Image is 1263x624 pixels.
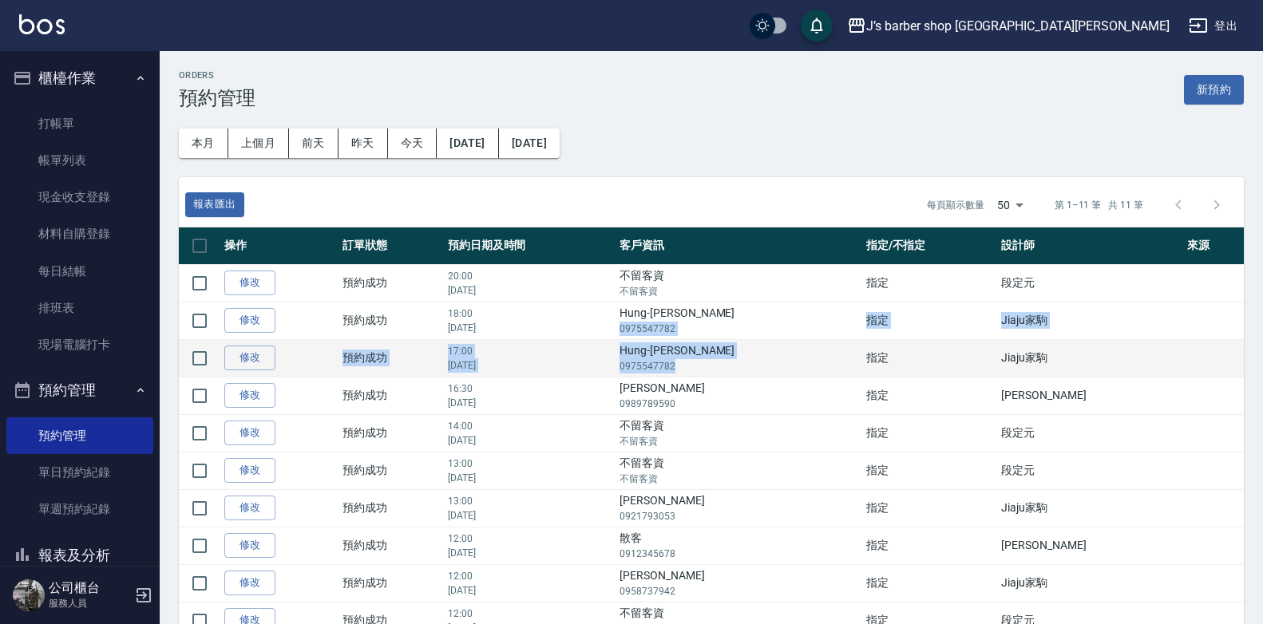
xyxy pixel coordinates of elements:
[1182,11,1244,41] button: 登出
[991,184,1029,227] div: 50
[448,531,612,546] p: 12:00
[6,454,153,491] a: 單日預約紀錄
[6,491,153,527] a: 單週預約紀錄
[339,564,444,602] td: 預約成功
[620,547,857,561] p: 0912345678
[862,414,998,452] td: 指定
[339,414,444,452] td: 預約成功
[339,227,444,265] th: 訂單狀態
[339,489,444,527] td: 預約成功
[224,571,275,595] a: 修改
[997,227,1183,265] th: 設計師
[13,579,45,611] img: Person
[224,271,275,295] a: 修改
[1184,75,1244,105] button: 新預約
[862,227,998,265] th: 指定/不指定
[339,339,444,377] td: 預約成功
[179,128,228,158] button: 本月
[6,142,153,179] a: 帳單列表
[448,569,612,583] p: 12:00
[179,70,255,81] h2: Orders
[620,472,857,486] p: 不留客資
[224,308,275,333] a: 修改
[448,381,612,396] p: 16:30
[862,527,998,564] td: 指定
[620,509,857,523] p: 0921793053
[6,57,153,99] button: 櫃檯作業
[997,452,1183,489] td: 段定元
[866,16,1170,36] div: J’s barber shop [GEOGRAPHIC_DATA][PERSON_NAME]
[224,383,275,408] a: 修改
[448,583,612,598] p: [DATE]
[1055,198,1143,212] p: 第 1–11 筆 共 11 筆
[49,596,130,610] p: 服務人員
[444,227,616,265] th: 預約日期及時間
[388,128,437,158] button: 今天
[339,302,444,339] td: 預約成功
[339,377,444,414] td: 預約成功
[6,215,153,252] a: 材料自購登錄
[862,264,998,302] td: 指定
[6,369,153,411] button: 預約管理
[616,377,861,414] td: [PERSON_NAME]
[620,359,857,373] p: 0975547782
[448,508,612,523] p: [DATE]
[448,494,612,508] p: 13:00
[220,227,339,265] th: 操作
[49,580,130,596] h5: 公司櫃台
[620,284,857,298] p: 不留客資
[448,606,612,621] p: 12:00
[19,14,65,34] img: Logo
[224,496,275,520] a: 修改
[997,564,1183,602] td: Jiaju家駒
[448,396,612,410] p: [DATE]
[997,414,1183,452] td: 段定元
[616,452,861,489] td: 不留客資
[997,377,1183,414] td: [PERSON_NAME]
[448,344,612,358] p: 17:00
[620,397,857,411] p: 0989789590
[6,417,153,454] a: 預約管理
[448,269,612,283] p: 20:00
[616,227,861,265] th: 客戶資訊
[224,421,275,445] a: 修改
[616,527,861,564] td: 散客
[616,489,861,527] td: [PERSON_NAME]
[616,264,861,302] td: 不留客資
[448,471,612,485] p: [DATE]
[997,527,1183,564] td: [PERSON_NAME]
[448,358,612,373] p: [DATE]
[289,128,339,158] button: 前天
[616,302,861,339] td: Hung-[PERSON_NAME]
[6,326,153,363] a: 現場電腦打卡
[616,564,861,602] td: [PERSON_NAME]
[997,339,1183,377] td: Jiaju家駒
[339,527,444,564] td: 預約成功
[224,346,275,370] a: 修改
[841,10,1176,42] button: J’s barber shop [GEOGRAPHIC_DATA][PERSON_NAME]
[6,535,153,576] button: 報表及分析
[1183,227,1244,265] th: 來源
[437,128,498,158] button: [DATE]
[448,283,612,298] p: [DATE]
[224,458,275,483] a: 修改
[224,533,275,558] a: 修改
[620,434,857,448] p: 不留客資
[339,264,444,302] td: 預約成功
[185,192,244,217] button: 報表匯出
[448,321,612,335] p: [DATE]
[179,87,255,109] h3: 預約管理
[6,253,153,290] a: 每日結帳
[616,414,861,452] td: 不留客資
[620,322,857,336] p: 0975547782
[862,339,998,377] td: 指定
[448,419,612,433] p: 14:00
[801,10,833,41] button: save
[6,179,153,215] a: 現金收支登錄
[616,339,861,377] td: Hung-[PERSON_NAME]
[862,302,998,339] td: 指定
[448,433,612,448] p: [DATE]
[6,290,153,326] a: 排班表
[448,306,612,321] p: 18:00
